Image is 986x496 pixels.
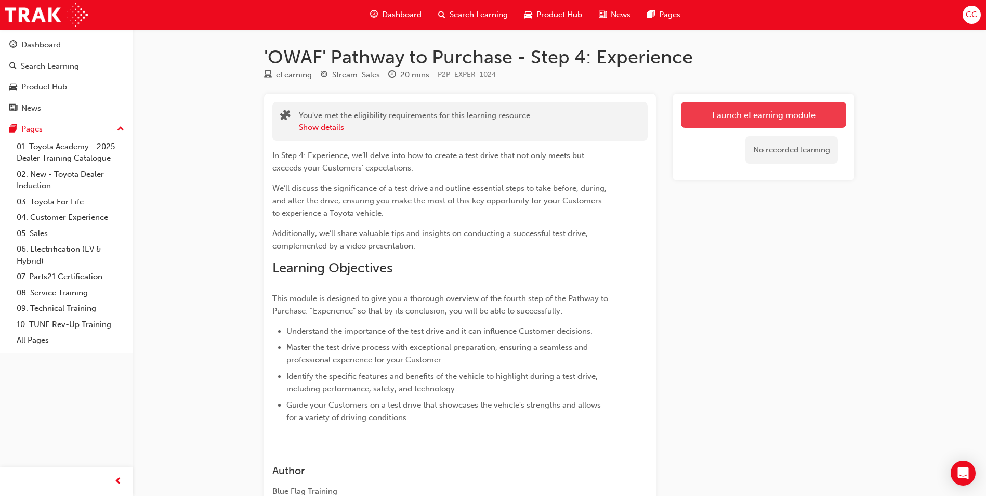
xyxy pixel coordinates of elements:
span: pages-icon [9,125,17,134]
button: Pages [4,120,128,139]
a: 10. TUNE Rev-Up Training [12,317,128,333]
div: Stream [320,69,380,82]
div: Search Learning [21,60,79,72]
div: Product Hub [21,81,67,93]
span: Pages [659,9,680,21]
a: 05. Sales [12,226,128,242]
button: Show details [299,122,344,134]
div: You've met the eligibility requirements for this learning resource. [299,110,532,133]
span: This module is designed to give you a thorough overview of the fourth step of the Pathway to Purc... [272,294,610,316]
span: News [611,9,630,21]
a: News [4,99,128,118]
span: pages-icon [647,8,655,21]
div: Type [264,69,312,82]
a: All Pages [12,332,128,348]
a: news-iconNews [590,4,639,25]
span: Learning resource code [438,70,496,79]
a: Product Hub [4,77,128,97]
span: Identify the specific features and benefits of the vehicle to highlight during a test drive, incl... [286,372,600,394]
div: eLearning [276,69,312,81]
a: guage-iconDashboard [362,4,430,25]
span: news-icon [599,8,607,21]
a: pages-iconPages [639,4,689,25]
span: search-icon [438,8,445,21]
a: Launch eLearning module [681,102,846,128]
span: Product Hub [536,9,582,21]
img: Trak [5,3,88,27]
h1: 'OWAF' Pathway to Purchase - Step 4: Experience [264,46,854,69]
div: 20 mins [400,69,429,81]
span: Search Learning [450,9,508,21]
span: up-icon [117,123,124,136]
a: 09. Technical Training [12,301,128,317]
a: 06. Electrification (EV & Hybrid) [12,241,128,269]
div: News [21,102,41,114]
div: Stream: Sales [332,69,380,81]
a: car-iconProduct Hub [516,4,590,25]
a: 03. Toyota For Life [12,194,128,210]
span: guage-icon [9,41,17,50]
div: Open Intercom Messenger [951,461,976,486]
div: No recorded learning [745,136,838,164]
span: guage-icon [370,8,378,21]
a: 01. Toyota Academy - 2025 Dealer Training Catalogue [12,139,128,166]
button: DashboardSearch LearningProduct HubNews [4,33,128,120]
span: Guide your Customers on a test drive that showcases the vehicle's strengths and allows for a vari... [286,400,603,422]
div: Dashboard [21,39,61,51]
span: puzzle-icon [280,111,291,123]
span: learningResourceType_ELEARNING-icon [264,71,272,80]
span: Master the test drive process with exceptional preparation, ensuring a seamless and professional ... [286,343,590,364]
span: Learning Objectives [272,260,392,276]
h3: Author [272,465,610,477]
button: CC [963,6,981,24]
a: search-iconSearch Learning [430,4,516,25]
span: Additionally, we’ll share valuable tips and insights on conducting a successful test drive, compl... [272,229,590,251]
span: news-icon [9,104,17,113]
span: CC [966,9,977,21]
span: prev-icon [114,475,122,488]
a: Search Learning [4,57,128,76]
div: Pages [21,123,43,135]
a: 04. Customer Experience [12,210,128,226]
span: Dashboard [382,9,422,21]
span: We’ll discuss the significance of a test drive and outline essential steps to take before, during... [272,184,609,218]
span: car-icon [9,83,17,92]
a: 08. Service Training [12,285,128,301]
span: car-icon [524,8,532,21]
a: 02. New - Toyota Dealer Induction [12,166,128,194]
span: Understand the importance of the test drive and it can influence Customer decisions. [286,327,593,336]
a: 07. Parts21 Certification [12,269,128,285]
span: clock-icon [388,71,396,80]
span: search-icon [9,62,17,71]
span: target-icon [320,71,328,80]
span: In Step 4: Experience, we’ll delve into how to create a test drive that not only meets but exceed... [272,151,586,173]
a: Dashboard [4,35,128,55]
div: Duration [388,69,429,82]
